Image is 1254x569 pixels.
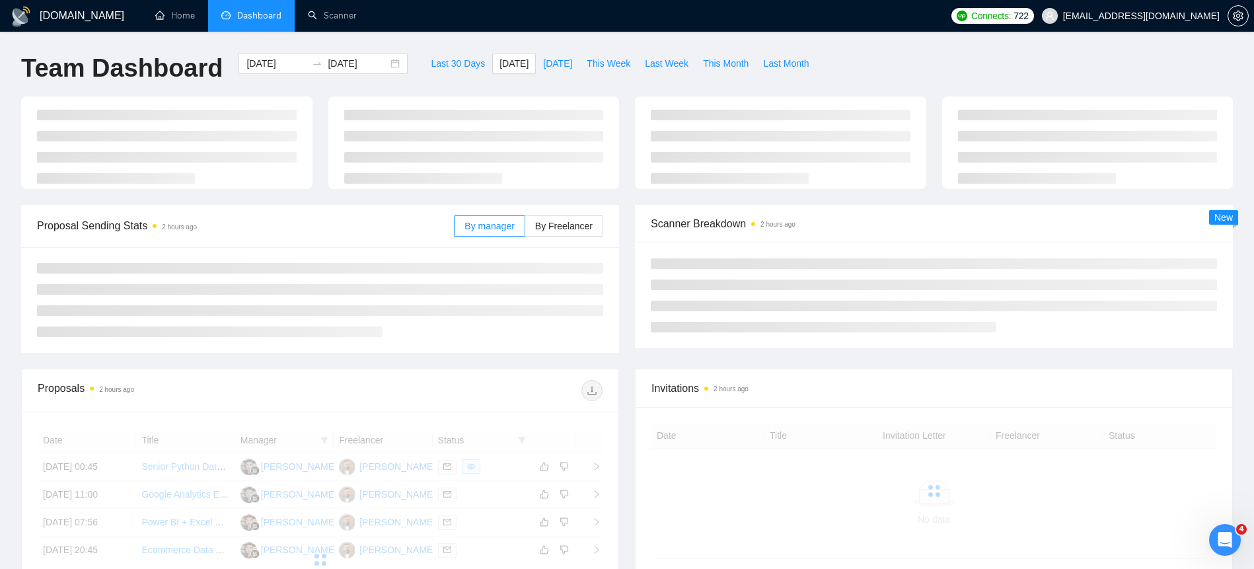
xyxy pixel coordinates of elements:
[11,6,32,27] img: logo
[308,10,357,21] a: searchScanner
[1228,11,1249,21] a: setting
[1045,11,1054,20] span: user
[246,56,307,71] input: Start date
[99,386,134,393] time: 2 hours ago
[645,56,688,71] span: Last Week
[971,9,1011,23] span: Connects:
[638,53,696,74] button: Last Week
[37,217,454,234] span: Proposal Sending Stats
[535,221,593,231] span: By Freelancer
[587,56,630,71] span: This Week
[1214,212,1233,223] span: New
[543,56,572,71] span: [DATE]
[756,53,816,74] button: Last Month
[237,10,281,21] span: Dashboard
[499,56,529,71] span: [DATE]
[155,10,195,21] a: homeHome
[312,58,322,69] span: to
[1209,524,1241,556] iframe: Intercom live chat
[162,223,197,231] time: 2 hours ago
[651,215,1217,232] span: Scanner Breakdown
[492,53,536,74] button: [DATE]
[424,53,492,74] button: Last 30 Days
[536,53,579,74] button: [DATE]
[464,221,514,231] span: By manager
[651,380,1216,397] span: Invitations
[1014,9,1028,23] span: 722
[579,53,638,74] button: This Week
[760,221,795,228] time: 2 hours ago
[38,380,320,401] div: Proposals
[431,56,485,71] span: Last 30 Days
[957,11,967,21] img: upwork-logo.png
[696,53,756,74] button: This Month
[703,56,749,71] span: This Month
[1236,524,1247,535] span: 4
[328,56,388,71] input: End date
[1228,5,1249,26] button: setting
[221,11,231,20] span: dashboard
[1228,11,1248,21] span: setting
[763,56,809,71] span: Last Month
[312,58,322,69] span: swap-right
[21,53,223,84] h1: Team Dashboard
[714,385,749,393] time: 2 hours ago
